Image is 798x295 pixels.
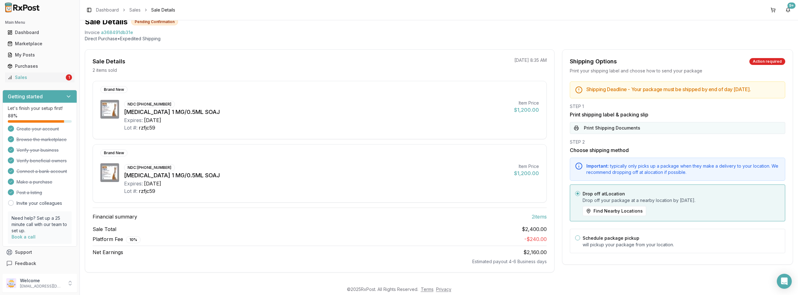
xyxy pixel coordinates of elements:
div: Sales [7,74,65,81]
div: $1,200.00 [514,170,539,177]
button: Purchases [2,61,77,71]
div: 1 [66,74,72,81]
div: $1,200.00 [514,106,539,114]
a: Sales1 [5,72,75,83]
span: - $240.00 [524,236,547,242]
h5: Shipping Deadline - Your package must be shipped by end of day [DATE] . [586,87,780,92]
p: [DATE] 8:35 AM [514,57,547,63]
img: RxPost Logo [2,2,42,12]
button: Dashboard [2,27,77,37]
button: 9+ [783,5,793,15]
div: Estimated payout 4-6 Business days [93,258,547,265]
div: NDC: [PHONE_NUMBER] [124,164,175,171]
div: 9+ [787,2,796,9]
span: Important: [586,163,609,169]
span: Feedback [15,260,36,267]
span: Platform Fee [93,235,141,243]
span: Net Earnings [93,248,123,256]
span: Browse the marketplace [17,136,67,143]
p: [EMAIL_ADDRESS][DOMAIN_NAME] [20,284,63,289]
div: Invoice [85,29,100,36]
div: Item Price [514,100,539,106]
div: rzfjc59 [139,187,155,195]
a: Book a call [12,234,36,239]
div: Marketplace [7,41,72,47]
div: Lot #: [124,187,137,195]
div: Purchases [7,63,72,69]
a: Dashboard [96,7,119,13]
label: Schedule package pickup [583,235,639,241]
div: 10 % [126,236,141,243]
p: Drop off your package at a nearby location by [DATE] . [583,197,780,204]
button: Feedback [2,258,77,269]
div: Expires: [124,116,143,124]
p: 2 items sold [93,67,117,73]
p: Direct Purchase • Expedited Shipping [85,36,793,42]
span: 2 item s [532,213,547,220]
button: Support [2,247,77,258]
div: Print your shipping label and choose how to send your package [570,68,785,74]
p: will pickup your package from your location. [583,242,780,248]
span: Post a listing [17,189,42,196]
button: My Posts [2,50,77,60]
a: Invite your colleagues [17,200,62,206]
img: Wegovy 1 MG/0.5ML SOAJ [100,163,119,182]
div: STEP 1 [570,103,785,110]
a: Purchases [5,61,75,72]
img: User avatar [6,278,16,288]
div: [MEDICAL_DATA] 1 MG/0.5ML SOAJ [124,171,509,180]
span: 88 % [8,113,17,119]
button: Sales1 [2,72,77,82]
div: Action required [749,58,785,65]
div: [MEDICAL_DATA] 1 MG/0.5ML SOAJ [124,108,509,116]
span: Make a purchase [17,179,52,185]
span: Sale Details [151,7,175,13]
span: $2,160.00 [523,249,547,255]
img: Wegovy 1 MG/0.5ML SOAJ [100,100,119,119]
div: Shipping Options [570,57,617,66]
div: STEP 2 [570,139,785,145]
div: Brand New [100,150,127,156]
label: Drop off at Location [583,191,625,196]
a: Sales [129,7,141,13]
p: Welcome [20,278,63,284]
div: Dashboard [7,29,72,36]
nav: breadcrumb [96,7,175,13]
div: [DATE] [144,180,161,187]
button: Marketplace [2,39,77,49]
h3: Getting started [8,93,43,100]
h3: Choose shipping method [570,146,785,154]
a: Terms [421,287,434,292]
button: Find Nearby Locations [583,206,646,216]
a: Dashboard [5,27,75,38]
div: Pending Confirmation [131,18,178,25]
div: Sale Details [93,57,125,66]
span: Connect a bank account [17,168,67,175]
div: typically only picks up a package when they make a delivery to your location. We recommend droppi... [586,163,780,175]
a: Privacy [436,287,451,292]
p: Need help? Set up a 25 minute call with our team to set up. [12,215,68,234]
div: Item Price [514,163,539,170]
button: Print Shipping Documents [570,122,785,134]
div: Expires: [124,180,143,187]
span: Sale Total [93,225,116,233]
span: Verify your business [17,147,59,153]
div: rzfjc59 [139,124,155,131]
h1: Sale Details [85,17,127,27]
span: a368491db31e [101,29,133,36]
span: Verify beneficial owners [17,158,67,164]
div: Open Intercom Messenger [777,274,792,289]
div: Lot #: [124,124,137,131]
span: $2,400.00 [522,225,547,233]
a: Marketplace [5,38,75,49]
div: My Posts [7,52,72,58]
p: Let's finish your setup first! [8,105,72,111]
span: Create your account [17,126,59,132]
h3: Print shipping label & packing slip [570,111,785,118]
a: My Posts [5,49,75,61]
h2: Main Menu [5,20,75,25]
div: Brand New [100,86,127,93]
div: NDC: [PHONE_NUMBER] [124,101,175,108]
span: Financial summary [93,213,137,220]
div: [DATE] [144,116,161,124]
